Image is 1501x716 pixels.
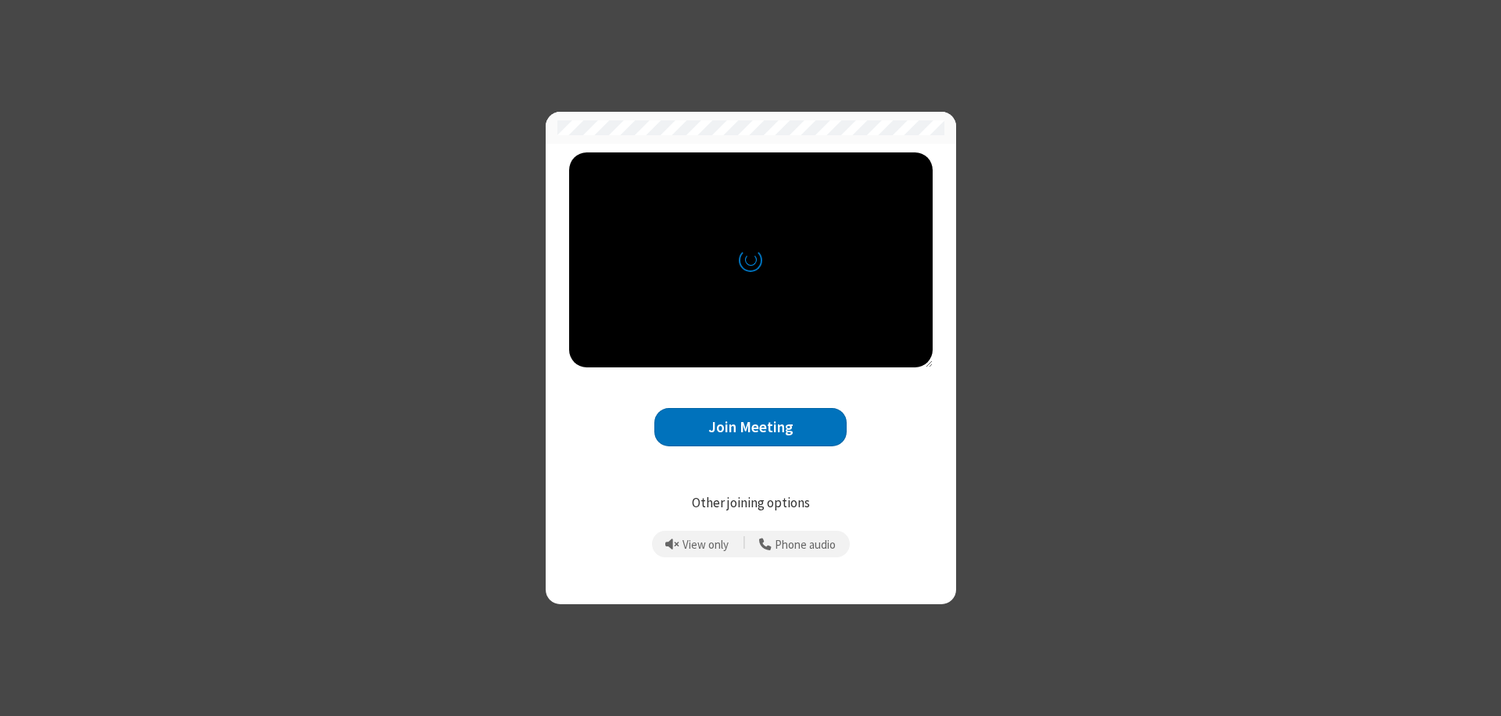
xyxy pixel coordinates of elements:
span: View only [682,539,729,552]
button: Use your phone for mic and speaker while you view the meeting on this device. [754,531,842,557]
button: Prevent echo when there is already an active mic and speaker in the room. [660,531,735,557]
span: | [743,533,746,555]
button: Join Meeting [654,408,847,446]
p: Other joining options [569,493,933,514]
span: Phone audio [775,539,836,552]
